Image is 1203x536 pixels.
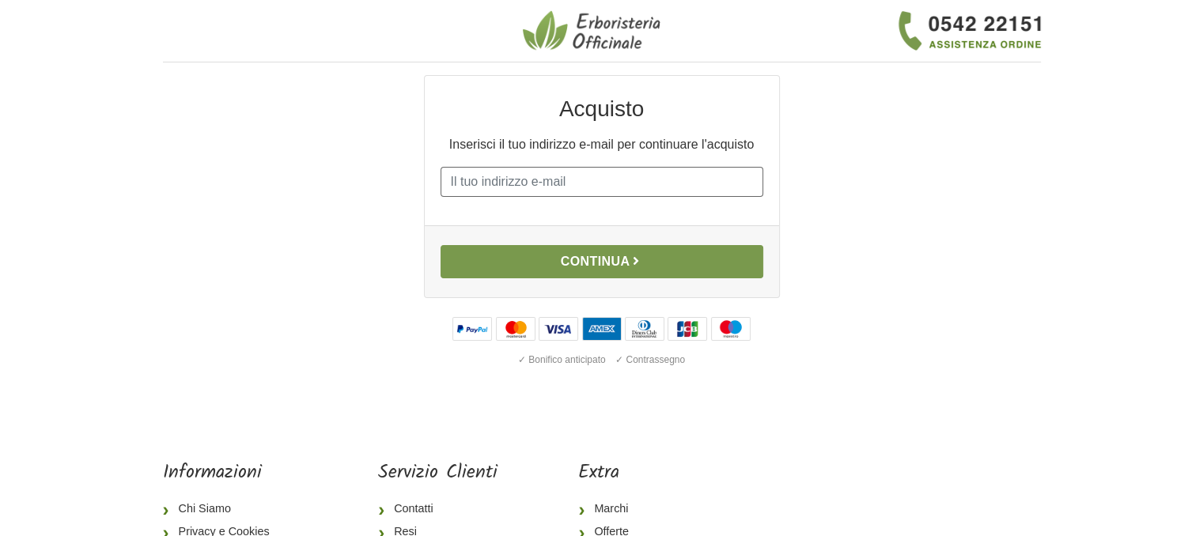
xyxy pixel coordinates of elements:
[612,349,688,370] div: ✓ Contrassegno
[578,497,683,521] a: Marchi
[523,9,665,52] img: Erboristeria Officinale
[378,462,497,485] h5: Servizio Clienti
[163,497,297,521] a: Chi Siamo
[515,349,609,370] div: ✓ Bonifico anticipato
[441,135,763,154] p: Inserisci il tuo indirizzo e-mail per continuare l'acquisto
[763,462,1040,517] iframe: fb:page Facebook Social Plugin
[441,245,763,278] button: Continua
[441,167,763,197] input: Il tuo indirizzo e-mail
[163,462,297,485] h5: Informazioni
[578,462,683,485] h5: Extra
[378,497,497,521] a: Contatti
[441,95,763,123] h2: Acquisto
